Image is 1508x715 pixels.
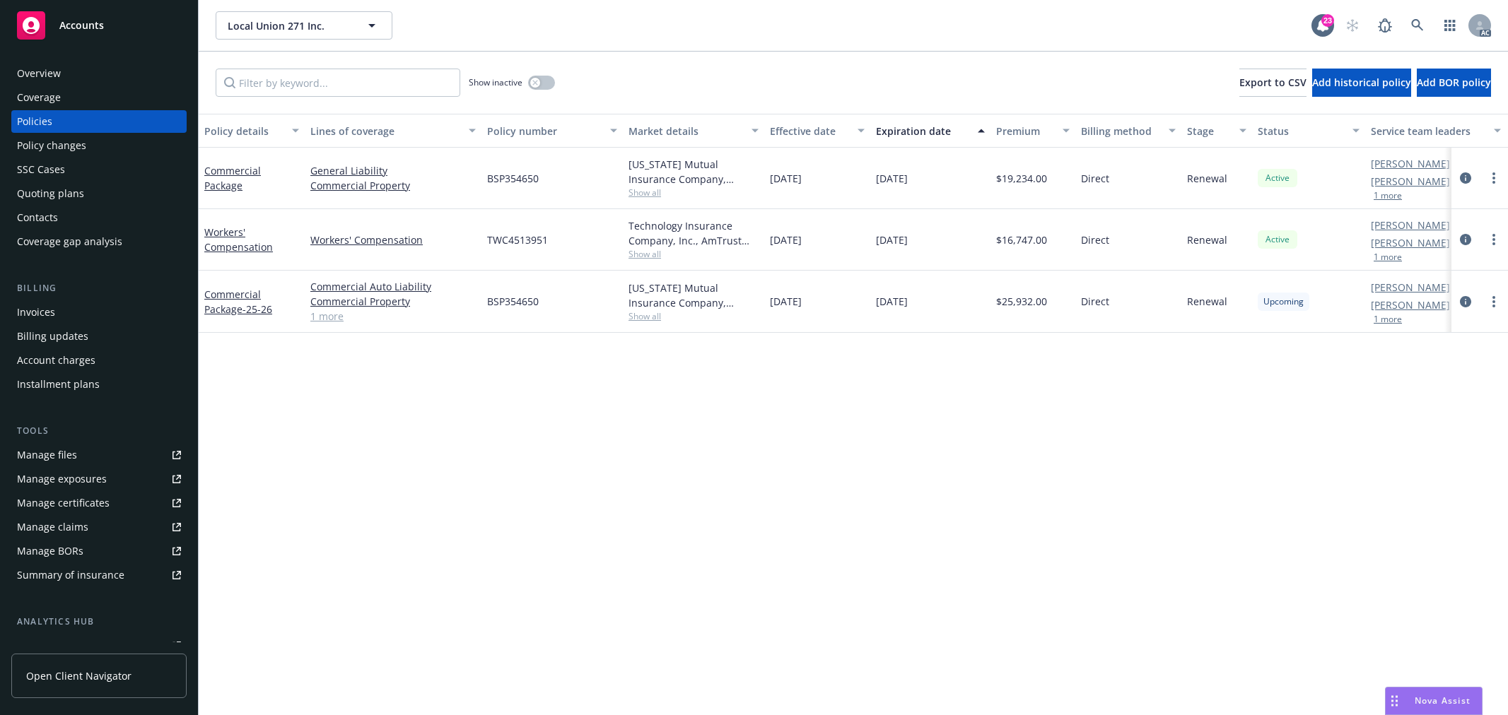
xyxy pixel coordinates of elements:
[770,232,802,247] span: [DATE]
[1485,170,1502,187] a: more
[1081,171,1109,186] span: Direct
[17,516,88,538] div: Manage claims
[996,294,1047,309] span: $25,932.00
[17,110,52,133] div: Policies
[17,62,61,85] div: Overview
[770,171,802,186] span: [DATE]
[204,288,272,316] a: Commercial Package
[1187,124,1231,138] div: Stage
[876,294,908,309] span: [DATE]
[996,171,1047,186] span: $19,234.00
[11,182,187,205] a: Quoting plans
[996,232,1047,247] span: $16,747.00
[11,110,187,133] a: Policies
[17,158,65,181] div: SSC Cases
[1081,124,1160,138] div: Billing method
[1417,69,1491,97] button: Add BOR policy
[764,114,870,148] button: Effective date
[629,124,743,138] div: Market details
[996,124,1054,138] div: Premium
[17,468,107,490] div: Manage exposures
[11,230,187,253] a: Coverage gap analysis
[216,69,460,97] input: Filter by keyword...
[1312,69,1411,97] button: Add historical policy
[17,206,58,229] div: Contacts
[1081,232,1109,247] span: Direct
[310,232,476,247] a: Workers' Compensation
[11,373,187,396] a: Installment plans
[487,294,539,309] span: BSP354650
[876,124,969,138] div: Expiration date
[11,281,187,295] div: Billing
[1371,11,1399,40] a: Report a Bug
[1374,191,1402,200] button: 1 more
[310,163,476,178] a: General Liability
[1263,233,1292,246] span: Active
[1457,170,1474,187] a: circleInformation
[305,114,481,148] button: Lines of coverage
[59,20,104,31] span: Accounts
[11,615,187,629] div: Analytics hub
[1485,293,1502,310] a: more
[204,225,273,254] a: Workers' Compensation
[11,158,187,181] a: SSC Cases
[11,564,187,586] a: Summary of insurance
[11,62,187,85] a: Overview
[487,124,602,138] div: Policy number
[1321,14,1334,27] div: 23
[1457,293,1474,310] a: circleInformation
[17,540,83,562] div: Manage BORs
[17,373,100,396] div: Installment plans
[1239,76,1307,89] span: Export to CSV
[1081,294,1109,309] span: Direct
[26,668,131,683] span: Open Client Navigator
[17,349,95,372] div: Account charges
[481,114,623,148] button: Policy number
[310,124,460,138] div: Lines of coverage
[1075,114,1181,148] button: Billing method
[242,302,272,316] span: - 25-26
[17,564,124,586] div: Summary of insurance
[629,157,759,187] div: [US_STATE] Mutual Insurance Company, [US_STATE] Mutual Insurance
[623,114,764,148] button: Market details
[1187,294,1227,309] span: Renewal
[216,11,392,40] button: Local Union 271 Inc.
[11,206,187,229] a: Contacts
[11,86,187,109] a: Coverage
[11,325,187,348] a: Billing updates
[1457,231,1474,248] a: circleInformation
[1181,114,1252,148] button: Stage
[1312,76,1411,89] span: Add historical policy
[1386,687,1403,714] div: Drag to move
[11,634,187,657] a: Loss summary generator
[310,178,476,193] a: Commercial Property
[990,114,1075,148] button: Premium
[1371,235,1450,250] a: [PERSON_NAME]
[629,280,759,310] div: [US_STATE] Mutual Insurance Company, [US_STATE] Mutual Insurance
[11,301,187,324] a: Invoices
[1258,124,1344,138] div: Status
[11,349,187,372] a: Account charges
[1417,76,1491,89] span: Add BOR policy
[11,6,187,45] a: Accounts
[1338,11,1367,40] a: Start snowing
[11,492,187,514] a: Manage certificates
[487,232,548,247] span: TWC4513951
[11,468,187,490] a: Manage exposures
[1374,315,1402,324] button: 1 more
[17,182,84,205] div: Quoting plans
[1403,11,1432,40] a: Search
[629,218,759,248] div: Technology Insurance Company, Inc., AmTrust Financial Services
[11,134,187,157] a: Policy changes
[1263,295,1304,308] span: Upcoming
[487,171,539,186] span: BSP354650
[1385,687,1483,715] button: Nova Assist
[228,18,350,33] span: Local Union 271 Inc.
[469,76,522,88] span: Show inactive
[17,301,55,324] div: Invoices
[629,187,759,199] span: Show all
[17,492,110,514] div: Manage certificates
[17,230,122,253] div: Coverage gap analysis
[1371,156,1450,171] a: [PERSON_NAME]
[629,248,759,260] span: Show all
